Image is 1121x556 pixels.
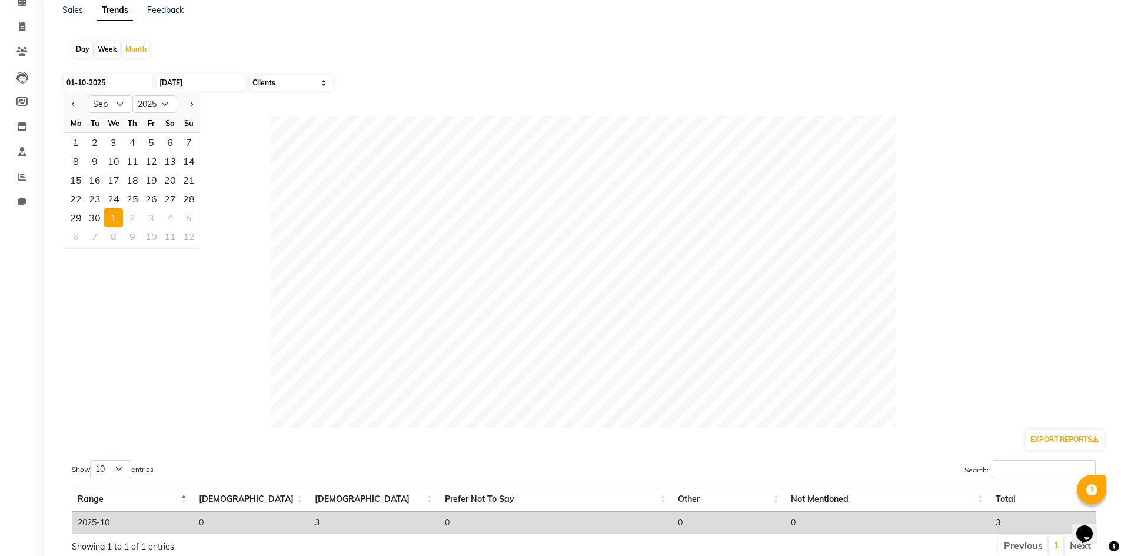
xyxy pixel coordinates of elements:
div: 1 [66,133,85,152]
a: Sales [62,5,83,15]
div: 11 [161,227,179,246]
select: Select month [88,95,132,113]
th: Not Mentioned: activate to sort column ascending [785,487,989,512]
div: Saturday, October 11, 2025 [161,227,179,246]
div: 3 [104,133,123,152]
td: 3 [309,512,439,534]
select: Select year [132,95,177,113]
div: Monday, September 29, 2025 [66,208,85,227]
div: Friday, September 12, 2025 [142,152,161,171]
div: Tuesday, September 9, 2025 [85,152,104,171]
div: Wednesday, October 1, 2025 [104,208,123,227]
div: Saturday, September 6, 2025 [161,133,179,152]
div: Wednesday, September 10, 2025 [104,152,123,171]
td: 2025-10 [72,512,193,534]
div: 26 [142,189,161,208]
td: 0 [193,512,309,534]
div: Wednesday, September 3, 2025 [104,133,123,152]
div: 18 [123,171,142,189]
div: 30 [85,208,104,227]
label: Search: [964,460,1096,478]
div: 15 [66,171,85,189]
div: Tuesday, September 16, 2025 [85,171,104,189]
div: Week [95,41,120,58]
div: 8 [66,152,85,171]
div: Saturday, September 13, 2025 [161,152,179,171]
div: Saturday, September 27, 2025 [161,189,179,208]
div: Saturday, October 4, 2025 [161,208,179,227]
div: 8 [104,227,123,246]
select: Showentries [90,460,131,478]
div: Sunday, September 14, 2025 [179,152,198,171]
div: Thursday, September 4, 2025 [123,133,142,152]
div: Month [122,41,149,58]
div: 5 [142,133,161,152]
div: Friday, September 26, 2025 [142,189,161,208]
div: Monday, September 8, 2025 [66,152,85,171]
td: 0 [439,512,673,534]
button: Next month [186,95,196,114]
div: 4 [161,208,179,227]
div: 20 [161,171,179,189]
div: 23 [85,189,104,208]
div: 3 [142,208,161,227]
div: 5 [179,208,198,227]
div: Su [179,114,198,132]
div: 9 [123,227,142,246]
div: 12 [179,227,198,246]
div: 1 [104,208,123,227]
div: Sunday, September 7, 2025 [179,133,198,152]
div: Friday, October 3, 2025 [142,208,161,227]
a: 1 [1053,539,1059,551]
div: 17 [104,171,123,189]
div: 14 [179,152,198,171]
div: Friday, October 10, 2025 [142,227,161,246]
div: Monday, October 6, 2025 [66,227,85,246]
td: 0 [785,512,989,534]
div: Friday, September 19, 2025 [142,171,161,189]
div: 21 [179,171,198,189]
iframe: chat widget [1072,509,1109,544]
div: Sa [161,114,179,132]
div: 10 [142,227,161,246]
button: Previous month [69,95,79,114]
a: Feedback [147,5,184,15]
div: 4 [123,133,142,152]
th: Male: activate to sort column ascending [193,487,309,512]
th: Female: activate to sort column ascending [309,487,439,512]
div: 12 [142,152,161,171]
div: 11 [123,152,142,171]
th: Other: activate to sort column ascending [672,487,785,512]
div: Thursday, October 9, 2025 [123,227,142,246]
div: 24 [104,189,123,208]
div: 25 [123,189,142,208]
div: Th [123,114,142,132]
div: Thursday, October 2, 2025 [123,208,142,227]
div: Fr [142,114,161,132]
div: Monday, September 15, 2025 [66,171,85,189]
div: 29 [66,208,85,227]
div: 6 [161,133,179,152]
div: Sunday, October 12, 2025 [179,227,198,246]
div: Thursday, September 11, 2025 [123,152,142,171]
div: Tuesday, September 30, 2025 [85,208,104,227]
th: Range: activate to sort column descending [72,487,193,512]
div: Mo [66,114,85,132]
div: 6 [66,227,85,246]
div: 10 [104,152,123,171]
div: Tuesday, October 7, 2025 [85,227,104,246]
input: Search: [993,460,1096,478]
input: End Date [157,74,245,91]
td: 3 [990,512,1096,534]
div: 27 [161,189,179,208]
div: Friday, September 5, 2025 [142,133,161,152]
div: 2 [85,133,104,152]
div: Sunday, October 5, 2025 [179,208,198,227]
div: 2 [123,208,142,227]
div: 7 [85,227,104,246]
div: Monday, September 1, 2025 [66,133,85,152]
div: Tuesday, September 23, 2025 [85,189,104,208]
div: Thursday, September 18, 2025 [123,171,142,189]
th: Total: activate to sort column ascending [990,487,1096,512]
div: Monday, September 22, 2025 [66,189,85,208]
